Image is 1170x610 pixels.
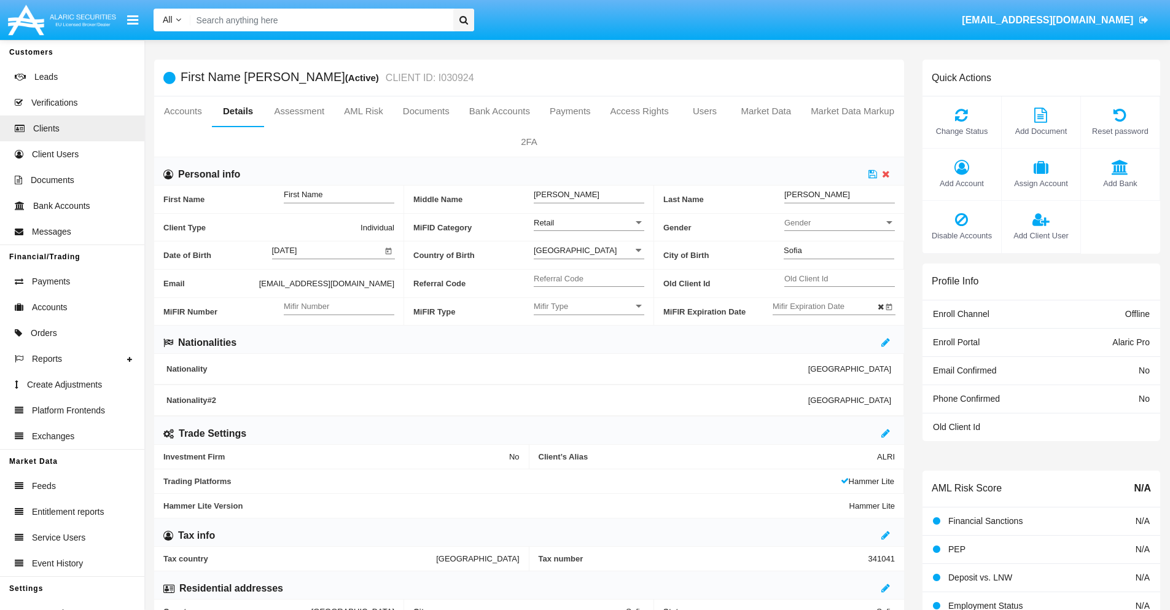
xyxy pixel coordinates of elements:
span: Client Users [32,148,79,161]
span: Service Users [32,531,85,544]
a: Payments [540,96,601,126]
span: Hammer Lite Version [163,501,849,510]
span: Nationality [166,364,808,373]
span: PEP [948,544,965,554]
a: AML Risk [334,96,393,126]
span: Create Adjustments [27,378,102,391]
span: Add Bank [1087,178,1153,189]
a: Access Rights [601,96,679,126]
h6: Trade Settings [179,427,246,440]
h6: Tax info [178,529,215,542]
span: N/A [1136,544,1150,554]
a: Documents [393,96,459,126]
span: Assign Account [1008,178,1074,189]
span: Reports [32,353,62,366]
span: Middle Name [413,186,534,213]
span: Hammer Lite [849,501,895,510]
span: Deposit vs. LNW [948,573,1012,582]
span: Nationality #2 [166,396,808,405]
h6: Quick Actions [932,72,991,84]
span: Offline [1125,309,1150,319]
h6: AML Risk Score [932,482,1002,494]
span: Event History [32,557,83,570]
span: Old Client Id [663,270,784,297]
span: Phone Confirmed [933,394,1000,404]
span: City of Birth [663,241,784,269]
span: No [1139,394,1150,404]
span: Country of Birth [413,241,534,269]
span: Client’s Alias [539,452,878,461]
a: Assessment [264,96,334,126]
small: CLIENT ID: I030924 [383,73,474,83]
a: Market Data [731,96,801,126]
span: Bank Accounts [33,200,90,213]
span: ALRI [877,452,895,461]
span: Clients [33,122,60,135]
span: Payments [32,275,70,288]
span: Investment Firm [163,452,509,461]
span: Hammer Lite [841,477,894,486]
span: [GEOGRAPHIC_DATA] [436,554,519,563]
span: No [509,452,520,461]
span: [GEOGRAPHIC_DATA] [808,396,891,405]
span: Documents [31,174,74,187]
a: Details [212,96,265,126]
a: [EMAIL_ADDRESS][DOMAIN_NAME] [956,3,1155,37]
span: First Name [163,186,284,213]
a: Users [679,96,731,126]
span: Tax number [539,554,868,563]
span: [GEOGRAPHIC_DATA] [808,364,891,373]
a: 2FA [154,127,904,157]
span: N/A [1136,516,1150,526]
div: (Active) [345,71,383,85]
a: Market Data Markup [801,96,904,126]
span: Add Account [929,178,995,189]
a: All [154,14,190,26]
h6: Profile Info [932,275,978,287]
a: Accounts [154,96,212,126]
span: Accounts [32,301,68,314]
span: [EMAIL_ADDRESS][DOMAIN_NAME] [962,15,1133,25]
span: Orders [31,327,57,340]
span: [EMAIL_ADDRESS][DOMAIN_NAME] [259,277,394,290]
span: Leads [34,71,58,84]
a: Bank Accounts [459,96,540,126]
h6: Nationalities [178,336,236,350]
span: Disable Accounts [929,230,995,241]
span: Email [163,277,259,290]
span: Reset password [1087,125,1153,137]
span: Messages [32,225,71,238]
span: Financial Sanctions [948,516,1023,526]
span: Verifications [31,96,77,109]
img: Logo image [6,2,118,38]
span: Retail [534,218,554,227]
span: Gender [784,217,884,228]
button: Open calendar [883,300,895,312]
span: MiFIR Expiration Date [663,298,773,326]
span: MiFID Category [413,214,534,241]
span: N/A [1134,481,1151,496]
span: Old Client Id [933,422,980,432]
span: Tax country [163,554,436,563]
span: Mifir Type [534,301,633,311]
h6: Personal info [178,168,240,181]
span: Enroll Portal [933,337,980,347]
span: Individual [361,221,394,234]
span: Entitlement reports [32,506,104,518]
span: Feeds [32,480,56,493]
span: Client Type [163,221,361,234]
span: Last Name [663,186,784,213]
input: Search [190,9,449,31]
span: Trading Platforms [163,477,841,486]
span: No [1139,366,1150,375]
span: Enroll Channel [933,309,989,319]
button: Open calendar [383,244,395,256]
span: Gender [663,214,784,241]
h5: First Name [PERSON_NAME] [181,71,474,85]
span: N/A [1136,573,1150,582]
span: Exchanges [32,430,74,443]
span: Referral Code [413,270,534,297]
span: Add Client User [1008,230,1074,241]
h6: Residential addresses [179,582,283,595]
span: Add Document [1008,125,1074,137]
